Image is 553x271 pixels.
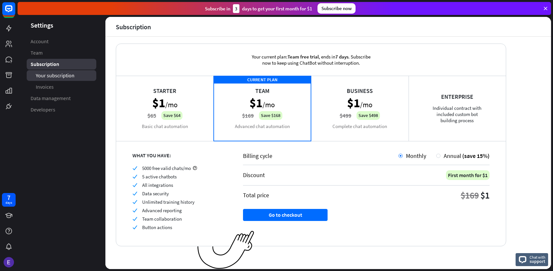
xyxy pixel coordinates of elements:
[142,199,195,205] span: Unlimited training history
[31,61,59,68] span: Subscription
[142,224,172,230] span: Button actions
[142,182,173,188] span: All integrations
[27,104,96,115] a: Developers
[243,152,398,160] div: Billing cycle
[530,258,546,264] span: support
[461,189,479,201] div: $169
[132,183,137,187] i: check
[31,38,48,45] span: Account
[241,44,381,76] div: Your current plan: , ends in . Subscribe now to keep using ChatBot without interruption.
[243,171,265,179] div: Discount
[27,82,96,92] a: Invoices
[406,152,426,160] span: Monthly
[233,4,239,13] div: 3
[132,166,137,171] i: check
[6,200,12,205] div: days
[132,191,137,196] i: check
[27,70,96,81] a: Your subscription
[205,4,312,13] div: Subscribe in days to get your first month for $1
[31,106,55,113] span: Developers
[5,3,25,22] button: Open LiveChat chat widget
[132,208,137,213] i: check
[31,49,43,56] span: Team
[7,195,10,200] div: 7
[27,93,96,104] a: Data management
[132,152,227,159] div: WHAT YOU HAVE:
[116,23,151,31] div: Subscription
[444,152,461,160] span: Annual
[31,95,71,102] span: Data management
[446,170,490,180] div: First month for $1
[27,36,96,47] a: Account
[132,174,137,179] i: check
[142,207,182,213] span: Advanced reporting
[243,191,269,199] div: Total price
[288,54,319,60] span: Team free trial
[480,189,490,201] div: $1
[27,47,96,58] a: Team
[530,254,546,260] span: Chat with
[197,231,254,269] img: ec979a0a656117aaf919.png
[142,174,177,180] span: 5 active chatbots
[142,216,182,222] span: Team collaboration
[142,190,169,197] span: Data security
[243,209,328,221] button: Go to checkout
[36,72,74,79] span: Your subscription
[2,193,16,207] a: 7 days
[132,216,137,221] i: check
[132,200,137,204] i: check
[335,54,348,60] span: 7 days
[142,165,191,171] span: 5000 free valid chats/mo
[132,225,137,230] i: check
[36,84,54,90] span: Invoices
[462,152,490,160] span: (save 15%)
[18,21,105,30] header: Settings
[317,3,356,14] div: Subscribe now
